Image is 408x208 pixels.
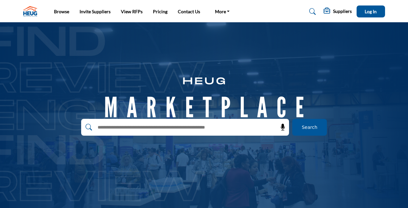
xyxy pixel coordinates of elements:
a: Pricing [153,9,167,14]
div: Suppliers [324,8,352,16]
button: Search [292,119,327,136]
img: Site Logo [23,6,40,17]
a: Search [303,6,320,17]
h5: Suppliers [333,8,352,14]
button: Log In [357,5,385,17]
span: Log In [365,9,377,14]
a: More [210,7,234,16]
a: Contact Us [178,9,200,14]
a: View RFPs [121,9,143,14]
a: Invite Suppliers [80,9,111,14]
a: Browse [54,9,69,14]
span: Search [302,124,317,131]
